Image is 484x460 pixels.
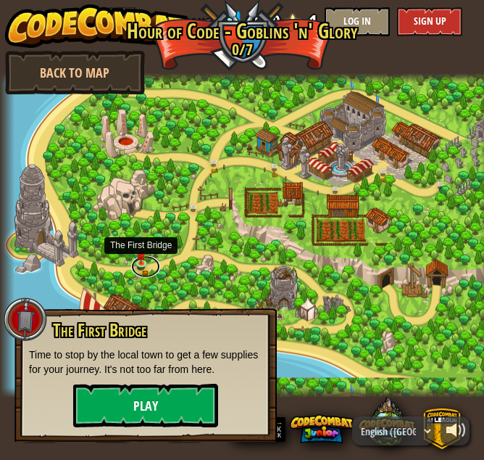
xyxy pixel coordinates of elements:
img: portrait.png [138,254,144,258]
p: Time to stop by the local town to get a few supplies for your journey. It's not too far from here. [29,348,262,377]
span: The First Bridge [53,318,146,342]
button: Log In [325,7,390,36]
button: Play [73,384,218,427]
span: 1 [309,7,317,36]
img: CodeCombat - Learn how to code by playing a game [5,4,191,48]
img: level-banner-unlock.png [136,248,146,263]
button: Adjust volume [441,416,470,445]
a: Back to Map [5,51,145,94]
button: Sign Up [397,7,462,36]
select: Languages [352,416,433,445]
span: 1000 [246,7,280,36]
